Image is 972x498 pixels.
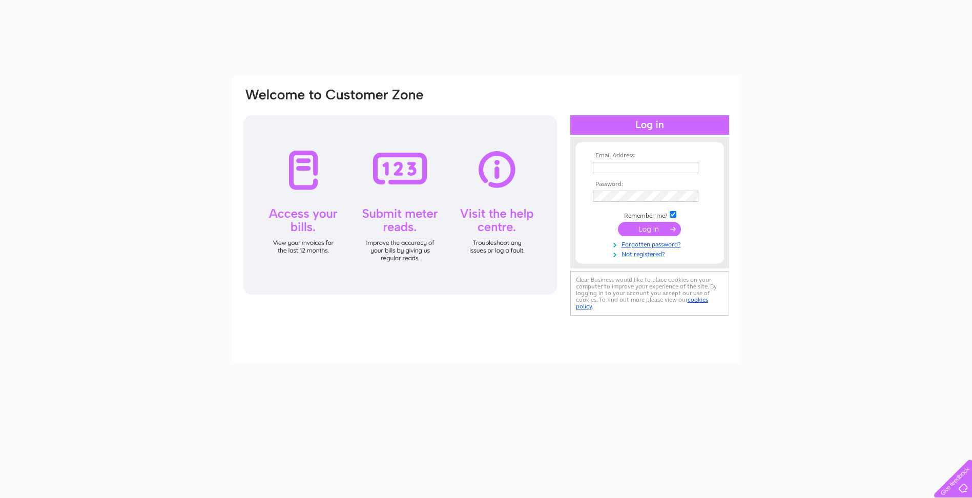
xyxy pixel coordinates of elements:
th: Password: [590,181,709,188]
a: Forgotten password? [593,239,709,248]
div: Clear Business would like to place cookies on your computer to improve your experience of the sit... [570,271,729,316]
a: cookies policy [576,296,708,310]
a: Not registered? [593,248,709,258]
input: Submit [618,222,681,236]
td: Remember me? [590,210,709,220]
th: Email Address: [590,152,709,159]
